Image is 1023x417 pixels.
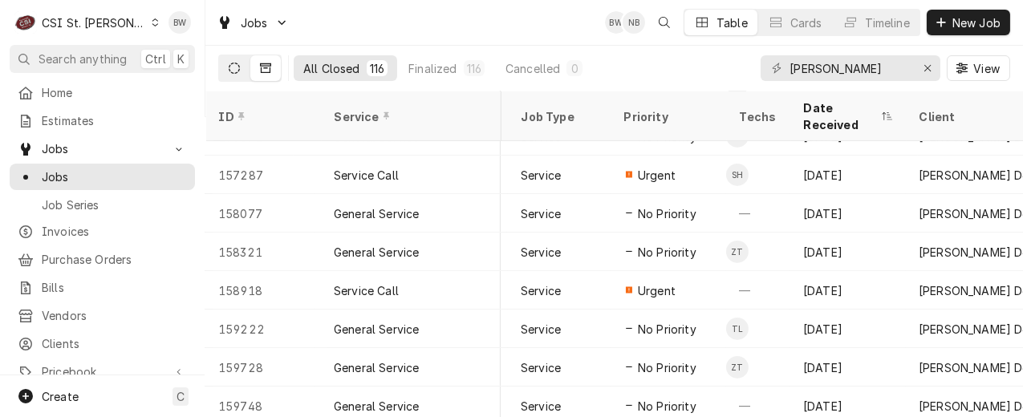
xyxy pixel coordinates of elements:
div: Brad Wicks's Avatar [605,11,627,34]
div: TL [726,318,749,340]
div: Job Type [521,108,598,125]
div: Brad Wicks's Avatar [168,11,191,34]
div: 158321 [205,233,321,271]
div: Table [717,14,748,31]
div: Service [521,321,561,338]
span: Create [42,390,79,403]
span: Estimates [42,112,187,129]
a: Clients [10,330,195,357]
span: Urgent [638,167,676,184]
div: ID [218,108,305,125]
div: Steve Heppermann's Avatar [726,164,749,186]
div: General Service [334,205,419,222]
span: Jobs [42,140,163,157]
span: No Priority [638,321,696,338]
a: Purchase Orders [10,246,195,273]
div: All Closed [303,60,360,77]
div: [DATE] [790,156,906,194]
div: ZT [726,356,749,379]
div: Techs [739,108,777,125]
div: General Service [334,244,419,261]
span: View [970,60,1003,77]
div: General Service [334,359,419,376]
a: Go to Jobs [210,10,295,36]
input: Keyword search [790,55,910,81]
div: — [726,271,790,310]
div: Priority [623,108,710,125]
span: No Priority [638,244,696,261]
div: 159728 [205,348,321,387]
span: Invoices [42,223,187,240]
div: NB [623,11,645,34]
a: Home [10,79,195,106]
span: Jobs [241,14,268,31]
a: Bills [10,274,195,301]
a: Estimates [10,107,195,134]
div: BW [605,11,627,34]
a: Jobs [10,164,195,190]
span: Purchase Orders [42,251,187,268]
div: Finalized [408,60,457,77]
div: 0 [570,60,579,77]
span: C [177,388,185,405]
div: [DATE] [790,194,906,233]
div: Z Past Tech's Avatar [726,356,749,379]
div: [DATE] [790,271,906,310]
div: CSI St. [PERSON_NAME] [42,14,146,31]
button: View [947,55,1010,81]
span: Clients [42,335,187,352]
span: Home [42,84,187,101]
span: New Job [949,14,1004,31]
span: No Priority [638,398,696,415]
div: 116 [370,60,384,77]
button: Search anythingCtrlK [10,45,195,73]
div: CSI St. Louis's Avatar [14,11,37,34]
span: Bills [42,279,187,296]
span: Ctrl [145,51,166,67]
a: Vendors [10,302,195,329]
div: Service [521,205,561,222]
span: No Priority [638,205,696,222]
div: Service [521,398,561,415]
div: Timeline [865,14,910,31]
div: Service Call [334,282,399,299]
div: Service Call [334,167,399,184]
span: Jobs [42,168,187,185]
div: [DATE] [790,310,906,348]
div: Nick Badolato's Avatar [623,11,645,34]
div: — [726,194,790,233]
div: 159222 [205,310,321,348]
button: Erase input [915,55,940,81]
div: Service [521,167,561,184]
span: Urgent [638,282,676,299]
div: Cancelled [505,60,560,77]
button: New Job [927,10,1010,35]
div: Service [521,359,561,376]
div: Service [521,282,561,299]
div: ZT [726,241,749,263]
a: Go to Jobs [10,136,195,162]
span: K [177,51,185,67]
div: 158918 [205,271,321,310]
span: Job Series [42,196,187,213]
div: Service [334,108,485,125]
div: BW [168,11,191,34]
a: Go to Pricebook [10,358,195,385]
a: Invoices [10,218,195,245]
div: General Service [334,398,419,415]
div: Date Received [803,99,877,133]
span: Search anything [39,51,127,67]
div: General Service [334,321,419,338]
div: SH [726,164,749,186]
div: 157287 [205,156,321,194]
div: C [14,11,37,34]
div: Cards [790,14,822,31]
button: Open search [652,10,677,35]
div: Tom Lembke's Avatar [726,318,749,340]
div: 116 [467,60,481,77]
span: No Priority [638,359,696,376]
div: Z Past Tech's Avatar [726,241,749,263]
div: 158077 [205,194,321,233]
a: Job Series [10,192,195,218]
span: Vendors [42,307,187,324]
